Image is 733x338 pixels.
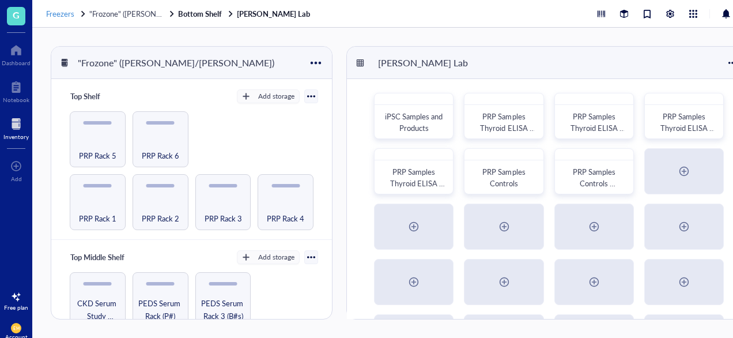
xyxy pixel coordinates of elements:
[46,9,87,19] a: Freezers
[258,252,294,262] div: Add storage
[13,326,19,331] span: EM
[142,212,179,225] span: PRP Rack 2
[73,53,279,73] div: "Frozone" ([PERSON_NAME]/[PERSON_NAME])
[4,304,28,311] div: Free plan
[373,53,473,73] div: [PERSON_NAME] Lab
[573,166,617,200] span: PRP Samples Controls Overflow
[385,111,444,133] span: iPSC Samples and Products
[660,111,715,145] span: PRP Samples Thyroid ELISA Box 3
[205,212,242,225] span: PRP Rack 3
[3,78,29,103] a: Notebook
[46,8,74,19] span: Freezers
[79,149,116,162] span: PRP Rack 5
[3,115,29,140] a: Inventory
[237,250,300,264] button: Add storage
[3,96,29,103] div: Notebook
[79,212,116,225] span: PRP Rack 1
[237,89,300,103] button: Add storage
[89,9,176,19] a: "Frozone" ([PERSON_NAME]/[PERSON_NAME])
[142,149,179,162] span: PRP Rack 6
[11,175,22,182] div: Add
[3,133,29,140] div: Inventory
[258,91,294,102] div: Add storage
[390,166,445,200] span: PRP Samples Thyroid ELISA Box 4
[138,297,183,322] span: PEDS Serum Rack (P#)
[65,249,134,265] div: Top Middle Shelf
[570,111,625,145] span: PRP Samples Thyroid ELISA Box 2
[201,297,246,322] span: PEDS Serum Rack 3 (B#s)
[480,111,535,145] span: PRP Samples Thyroid ELISA Box 1
[482,166,527,189] span: PRP Samples Controls
[267,212,304,225] span: PRP Rack 4
[178,9,312,19] a: Bottom Shelf[PERSON_NAME] Lab
[2,59,31,66] div: Dashboard
[13,7,20,22] span: G
[65,88,134,104] div: Top Shelf
[75,297,120,322] span: CKD Serum Study Aliquots
[2,41,31,66] a: Dashboard
[89,8,250,19] span: "Frozone" ([PERSON_NAME]/[PERSON_NAME])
